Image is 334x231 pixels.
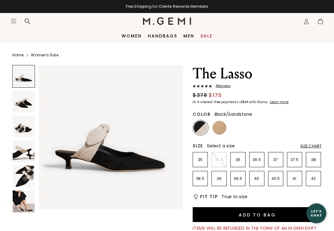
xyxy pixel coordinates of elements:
[13,90,35,112] img: The Lasso
[194,121,208,135] img: Black/Sandstone
[193,143,203,148] h2: Size
[212,121,226,135] img: Beige
[193,112,211,117] h2: Color
[221,194,247,200] span: True to size
[250,157,264,162] p: 36.5
[209,92,222,99] span: $175
[148,33,177,38] a: Handbags
[231,176,245,181] p: 39.5
[212,176,226,181] p: 39
[300,144,322,149] div: Size Chart
[212,157,226,162] p: 35.5
[193,157,208,162] p: 35
[242,100,248,104] klarna-placement-style-amount: $44
[193,92,207,99] span: $378
[122,33,142,38] a: Women
[143,17,191,25] img: M.Gemi
[193,65,322,82] h1: The Lasso
[13,165,35,187] img: The Lasso
[200,194,218,199] h2: Fit Tip
[268,176,283,181] p: 40.5
[231,121,245,135] img: Light Tan
[183,33,194,38] a: Men
[13,190,35,212] img: The Lasso
[306,176,321,181] p: 42
[250,176,264,181] p: 40
[39,65,183,210] img: The Lasso
[306,157,321,162] p: 38
[193,100,242,104] klarna-placement-style-body: Or 4 interest-free payments of
[31,53,58,58] a: Women's Sale
[207,143,235,149] span: Select a size
[268,157,283,162] p: 37
[249,100,269,104] klarna-placement-style-body: with Klarna
[193,176,208,181] p: 38.5
[13,115,35,137] img: The Lasso
[231,157,245,162] p: 36
[193,84,322,89] a: 4Reviews
[269,100,289,104] a: Learn more
[12,53,24,58] a: Home
[287,157,302,162] p: 37.5
[212,84,231,88] span: 4 Review s
[200,33,212,38] a: Sale
[11,18,17,24] button: Open site menu
[215,111,252,117] span: Black/Sandstone
[193,207,322,222] button: Add to Bag
[306,209,326,217] div: Let's Chat
[13,140,35,162] img: The Lasso
[270,100,289,104] klarna-placement-style-cta: Learn more
[287,176,302,181] p: 41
